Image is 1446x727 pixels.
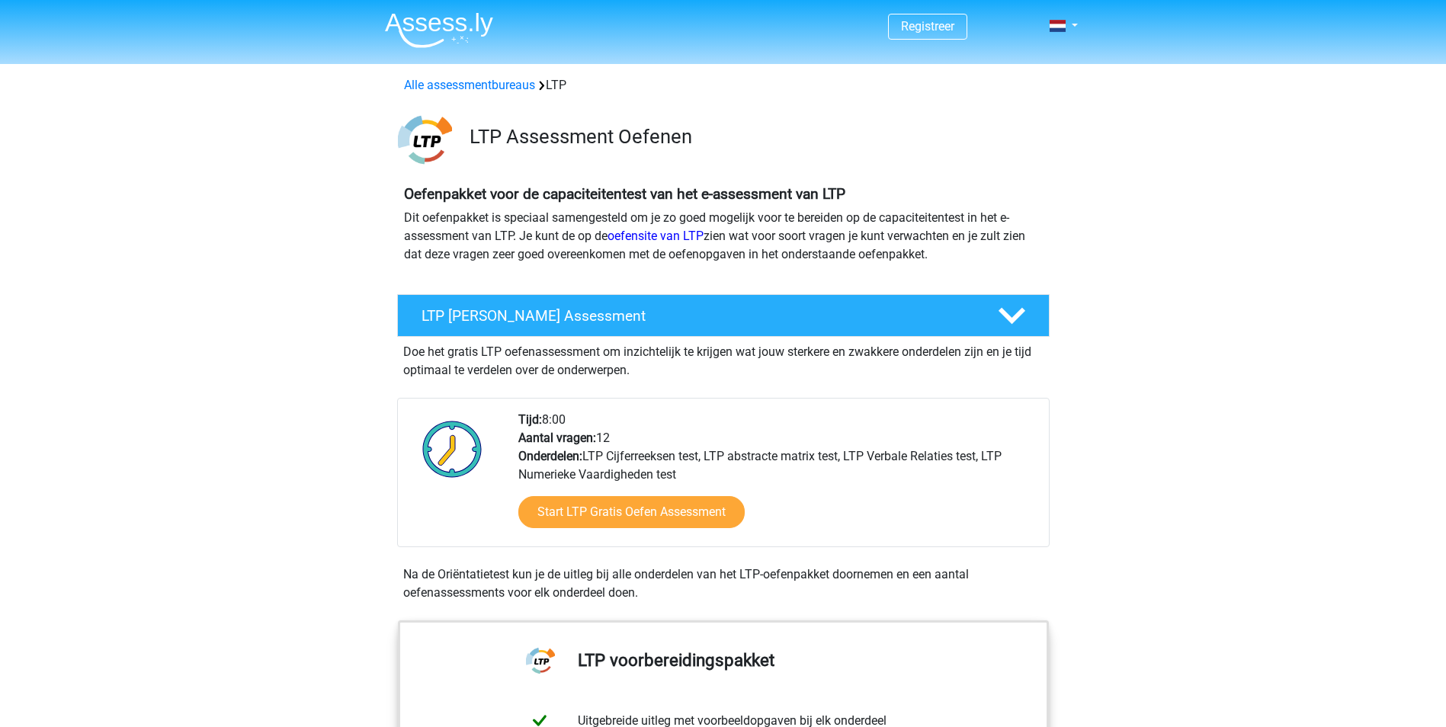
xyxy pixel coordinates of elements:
[608,229,704,243] a: oefensite van LTP
[518,496,745,528] a: Start LTP Gratis Oefen Assessment
[518,449,582,463] b: Onderdelen:
[391,294,1056,337] a: LTP [PERSON_NAME] Assessment
[397,337,1050,380] div: Doe het gratis LTP oefenassessment om inzichtelijk te krijgen wat jouw sterkere en zwakkere onder...
[404,185,845,203] b: Oefenpakket voor de capaciteitentest van het e-assessment van LTP
[518,431,596,445] b: Aantal vragen:
[404,78,535,92] a: Alle assessmentbureaus
[507,411,1048,546] div: 8:00 12 LTP Cijferreeksen test, LTP abstracte matrix test, LTP Verbale Relaties test, LTP Numerie...
[901,19,954,34] a: Registreer
[518,412,542,427] b: Tijd:
[385,12,493,48] img: Assessly
[398,76,1049,94] div: LTP
[470,125,1037,149] h3: LTP Assessment Oefenen
[398,113,452,167] img: ltp.png
[422,307,973,325] h4: LTP [PERSON_NAME] Assessment
[414,411,491,487] img: Klok
[404,209,1043,264] p: Dit oefenpakket is speciaal samengesteld om je zo goed mogelijk voor te bereiden op de capaciteit...
[397,565,1050,602] div: Na de Oriëntatietest kun je de uitleg bij alle onderdelen van het LTP-oefenpakket doornemen en ee...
